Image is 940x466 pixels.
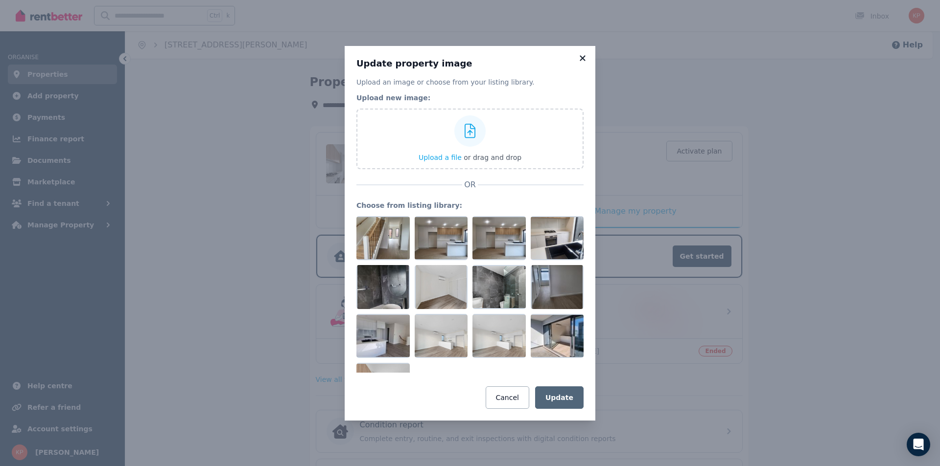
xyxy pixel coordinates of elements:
legend: Upload new image: [356,93,584,103]
span: or drag and drop [464,154,521,161]
button: Cancel [486,386,529,409]
button: Update [535,386,584,409]
span: OR [462,179,478,191]
p: Upload an image or choose from your listing library. [356,77,584,87]
div: Open Intercom Messenger [907,433,930,456]
h3: Update property image [356,58,584,69]
span: Upload a file [419,154,462,161]
button: Upload a file or drag and drop [419,153,521,162]
legend: Choose from listing library: [356,200,584,210]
